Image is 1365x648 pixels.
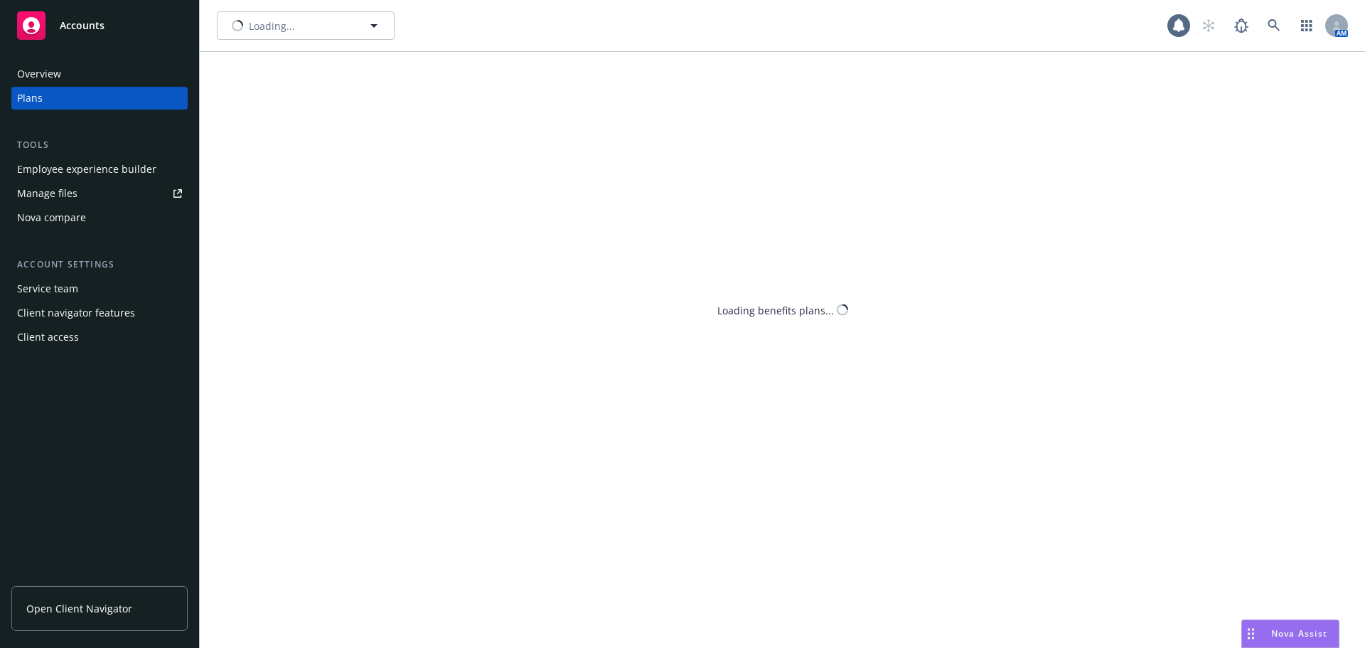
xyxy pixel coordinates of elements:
[11,6,188,46] a: Accounts
[11,158,188,181] a: Employee experience builder
[1292,11,1321,40] a: Switch app
[1271,627,1327,639] span: Nova Assist
[11,87,188,110] a: Plans
[1260,11,1288,40] a: Search
[17,87,43,110] div: Plans
[11,257,188,272] div: Account settings
[17,63,61,85] div: Overview
[1241,620,1339,648] button: Nova Assist
[26,601,132,616] span: Open Client Navigator
[17,302,135,324] div: Client navigator features
[1227,11,1256,40] a: Report a Bug
[11,206,188,229] a: Nova compare
[17,206,86,229] div: Nova compare
[1242,620,1260,647] div: Drag to move
[217,11,395,40] button: Loading...
[11,138,188,152] div: Tools
[11,63,188,85] a: Overview
[17,326,79,349] div: Client access
[11,277,188,300] a: Service team
[1194,11,1223,40] a: Start snowing
[17,158,156,181] div: Employee experience builder
[249,18,295,33] span: Loading...
[11,302,188,324] a: Client navigator features
[11,182,188,205] a: Manage files
[17,182,77,205] div: Manage files
[717,302,834,317] div: Loading benefits plans...
[11,326,188,349] a: Client access
[60,20,105,31] span: Accounts
[17,277,78,300] div: Service team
